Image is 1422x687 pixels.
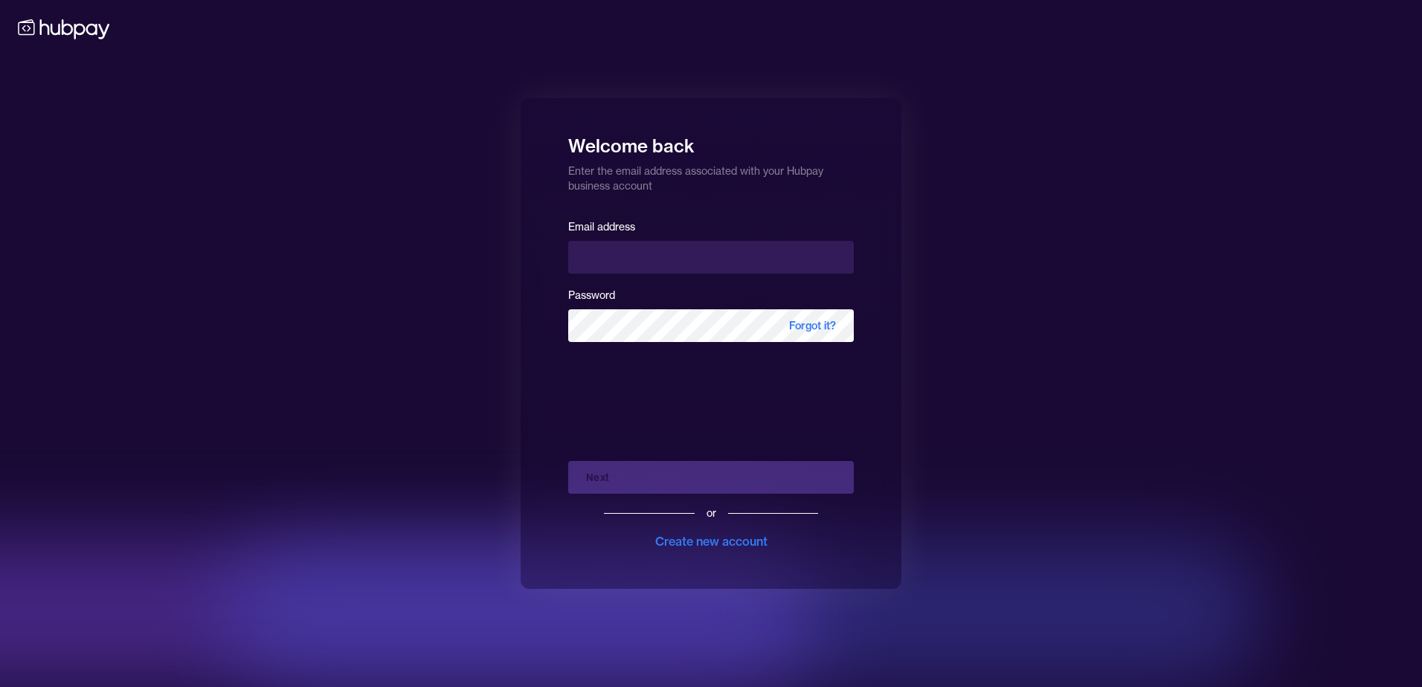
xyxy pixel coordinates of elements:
[771,309,854,342] span: Forgot it?
[568,220,635,233] label: Email address
[707,506,716,520] div: or
[568,125,854,158] h1: Welcome back
[655,532,768,550] div: Create new account
[568,158,854,193] p: Enter the email address associated with your Hubpay business account
[568,288,615,302] label: Password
